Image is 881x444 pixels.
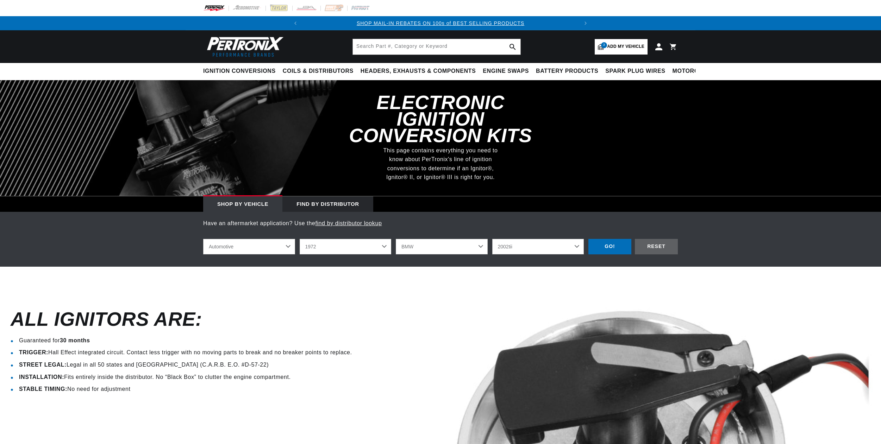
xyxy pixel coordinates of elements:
strong: TRIGGER: [19,349,48,355]
p: This page contains everything you need to know about PerTronix's line of ignition conversions to ... [379,146,502,182]
summary: Motorcycle [669,63,718,80]
slideshow-component: Translation missing: en.sections.announcements.announcement_bar [186,16,695,30]
select: Make [396,239,488,254]
a: find by distributor lookup [315,220,382,226]
li: Hall Effect integrated circuit. Contact less trigger with no moving parts to break and no breaker... [19,348,352,357]
span: Headers, Exhausts & Components [361,68,476,75]
h2: All Ignitors ARe: [11,311,202,328]
div: 1 of 2 [302,19,579,27]
li: Guaranteed for [19,336,352,345]
div: Find by Distributor [282,196,373,212]
span: Add my vehicle [607,43,644,50]
select: Model [492,239,584,254]
strong: STABLE TIMING: [19,386,67,392]
p: Have an aftermarket application? Use the [203,219,678,228]
select: Year [300,239,392,254]
span: Ignition Conversions [203,68,276,75]
div: RESET [635,239,678,255]
span: Engine Swaps [483,68,529,75]
li: Fits entirely inside the distributor. No “Black Box” to clutter the engine compartment. [19,373,352,382]
h3: Electronic Ignition Conversion Kits [335,94,546,144]
a: SHOP MAIL-IN REBATES ON 100s of BEST SELLING PRODUCTS [357,20,524,26]
div: Shop by vehicle [203,196,282,212]
span: Coils & Distributors [283,68,354,75]
div: Announcement [302,19,579,27]
strong: 30 months [60,337,90,343]
summary: Headers, Exhausts & Components [357,63,479,80]
a: 3Add my vehicle [595,39,648,55]
button: search button [505,39,520,55]
select: Ride Type [203,239,295,254]
li: No need for adjustment [19,385,352,394]
summary: Engine Swaps [479,63,532,80]
li: Legal in all 50 states and [GEOGRAPHIC_DATA] (C.A.R.B. E.O. #D-57-22) [19,360,352,369]
summary: Ignition Conversions [203,63,279,80]
div: GO! [588,239,631,255]
summary: Battery Products [532,63,602,80]
span: Spark Plug Wires [605,68,665,75]
input: Search Part #, Category or Keyword [353,39,520,55]
span: Motorcycle [673,68,714,75]
summary: Coils & Distributors [279,63,357,80]
span: 3 [601,42,607,48]
img: Pertronix [203,34,284,59]
summary: Spark Plug Wires [602,63,669,80]
span: Battery Products [536,68,598,75]
strong: STREET LEGAL: [19,362,67,368]
strong: INSTALLATION: [19,374,64,380]
button: Translation missing: en.sections.announcements.next_announcement [579,16,593,30]
button: Translation missing: en.sections.announcements.previous_announcement [288,16,302,30]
